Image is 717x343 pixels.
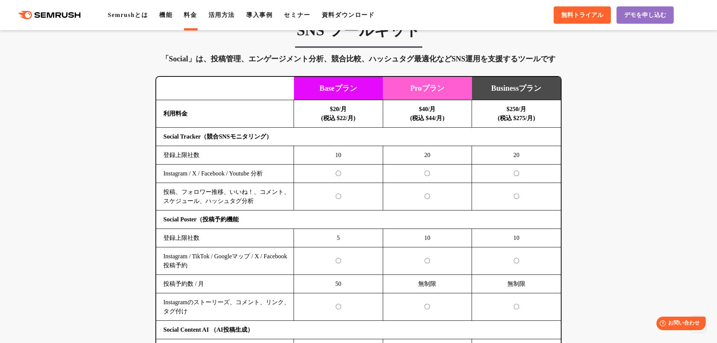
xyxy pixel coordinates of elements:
[321,106,355,121] b: $20/月 (税込 $22/月)
[383,183,472,210] td: 〇
[159,12,172,18] a: 機能
[294,165,383,183] td: 〇
[383,146,472,165] td: 20
[617,6,674,24] a: デモを申し込む
[155,53,562,65] div: 「Social」は、投稿管理、エンゲージメント分析、競合比較、ハッシュタグ最適化などSNS運用を支援するツールです
[156,165,294,183] td: Instagram / X / Facebook / Youtube 分析
[163,326,253,333] b: Social Content AI （AI投稿生成）
[383,293,472,321] td: 〇
[554,6,611,24] a: 無料トライアル
[156,275,294,293] td: 投稿予約数 / 月
[472,247,561,275] td: 〇
[294,275,383,293] td: 50
[209,12,235,18] a: 活用方法
[156,229,294,247] td: 登録上限社数
[383,229,472,247] td: 10
[650,314,709,335] iframe: Help widget launcher
[156,293,294,321] td: Instagramのストーリーズ、コメント、リンク、タグ付け
[472,229,561,247] td: 10
[322,12,375,18] a: 資料ダウンロード
[624,11,666,19] span: デモを申し込む
[383,77,472,100] td: Proプラン
[294,146,383,165] td: 10
[156,146,294,165] td: 登録上限社数
[155,21,562,40] h3: SNS ツールキット
[294,229,383,247] td: 5
[294,247,383,275] td: 〇
[383,165,472,183] td: 〇
[184,12,197,18] a: 料金
[156,247,294,275] td: Instagram / TikTok / Googleマップ / X / Facebook 投稿予約
[284,12,310,18] a: セミナー
[472,165,561,183] td: 〇
[498,106,535,121] b: $250/月 (税込 $275/月)
[294,77,383,100] td: Baseプラン
[294,293,383,321] td: 〇
[472,77,561,100] td: Businessプラン
[108,12,148,18] a: Semrushとは
[472,293,561,321] td: 〇
[163,110,187,117] b: 利用料金
[294,183,383,210] td: 〇
[163,216,239,223] b: Social Poster（投稿予約機能
[246,12,272,18] a: 導入事例
[383,275,472,293] td: 無制限
[561,11,603,19] span: 無料トライアル
[383,247,472,275] td: 〇
[472,183,561,210] td: 〇
[472,275,561,293] td: 無制限
[163,133,272,140] b: Social Tracker（競合SNSモニタリング）
[472,146,561,165] td: 20
[156,183,294,210] td: 投稿、フォロワー推移、いいね！、コメント、スケジュール、ハッシュタグ分析
[410,106,445,121] b: $40/月 (税込 $44/月)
